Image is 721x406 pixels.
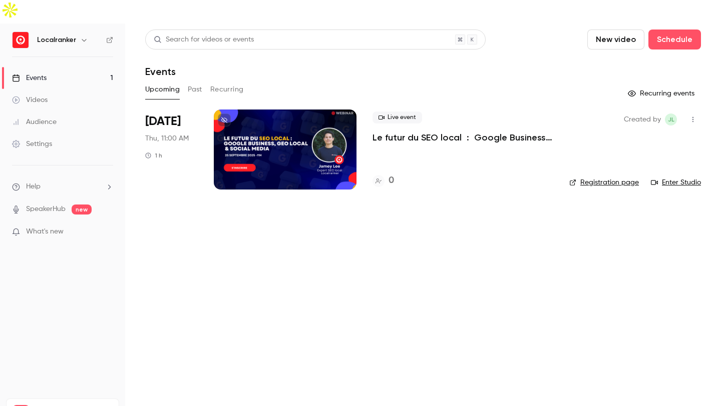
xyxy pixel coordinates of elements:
[101,227,113,236] iframe: Noticeable Trigger
[12,117,57,127] div: Audience
[12,181,113,192] li: help-dropdown-opener
[145,81,180,97] button: Upcoming
[587,29,644,49] button: New video
[145,133,189,143] span: Thu, 11:00 AM
[145,113,181,129] span: [DATE]
[72,204,92,214] span: new
[26,204,66,214] a: SpeakerHub
[210,81,244,97] button: Recurring
[665,113,677,125] span: Jamey Lee
[389,174,394,187] h4: 0
[12,95,48,105] div: Videos
[188,81,202,97] button: Past
[648,29,701,49] button: Schedule
[37,35,76,45] h6: Localranker
[145,151,162,159] div: 1 h
[13,32,29,48] img: Localranker
[12,73,47,83] div: Events
[145,65,176,77] h1: Events
[668,113,674,125] span: JL
[623,85,701,101] button: Recurring events
[373,174,394,187] a: 0
[154,34,254,45] div: Search for videos or events
[26,181,41,192] span: Help
[569,177,639,187] a: Registration page
[145,109,198,189] div: Sep 25 Thu, 11:00 AM (Europe/Paris)
[651,177,701,187] a: Enter Studio
[12,139,52,149] div: Settings
[26,226,64,237] span: What's new
[373,111,422,123] span: Live event
[624,113,661,125] span: Created by
[373,131,553,143] a: Le futur du SEO local : Google Business, Geo & Social media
